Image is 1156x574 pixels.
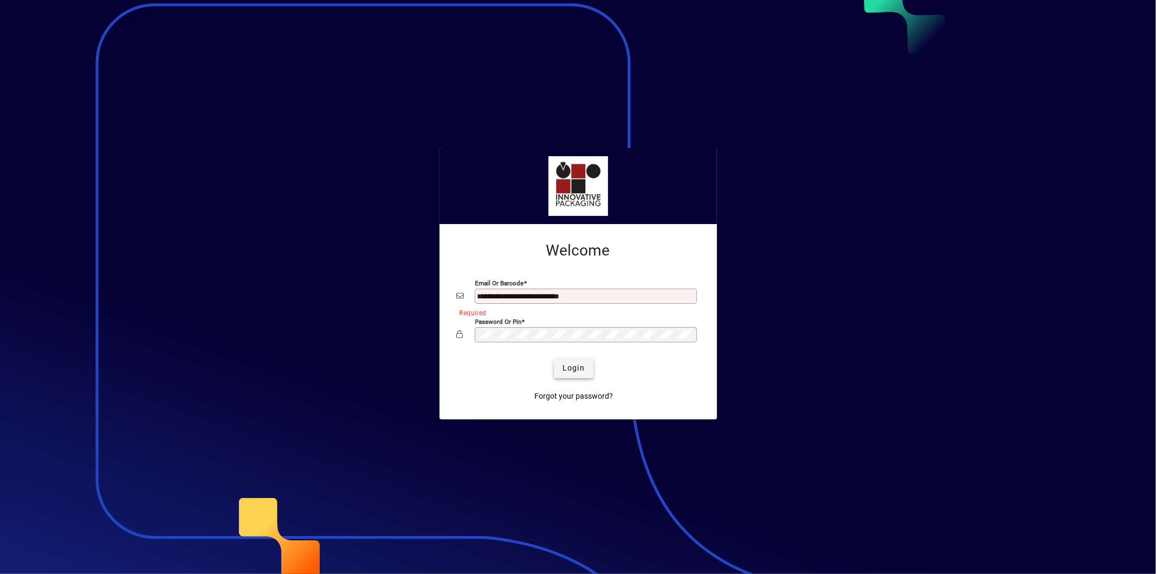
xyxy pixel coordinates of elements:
mat-label: Password or Pin [475,317,522,325]
button: Login [554,359,593,378]
mat-error: Required [460,307,691,318]
h2: Welcome [457,241,700,260]
mat-label: Email or Barcode [475,279,524,286]
span: Login [563,362,585,374]
span: Forgot your password? [534,391,613,402]
a: Forgot your password? [530,387,617,406]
